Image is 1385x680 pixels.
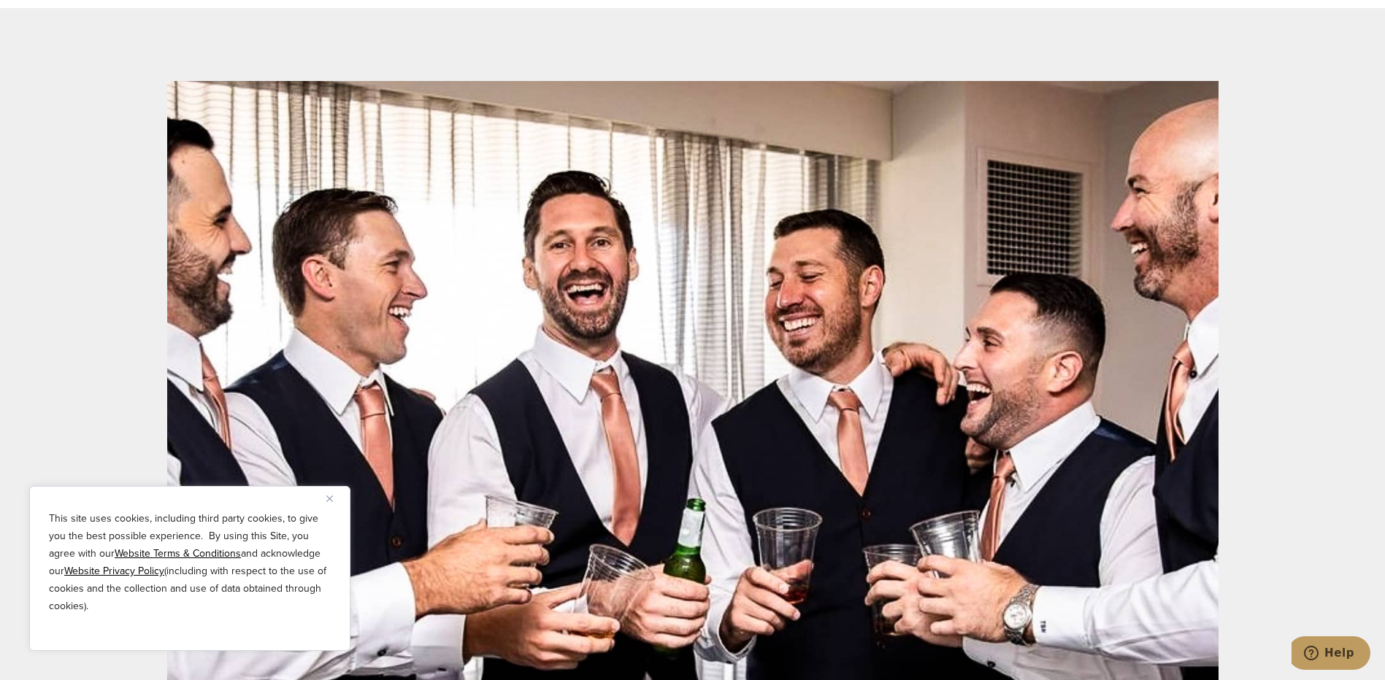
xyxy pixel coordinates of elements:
img: Close [326,495,333,502]
button: Close [326,490,344,507]
a: Website Terms & Conditions [115,546,241,561]
iframe: Opens a widget where you can chat to one of our agents [1292,636,1370,673]
p: This site uses cookies, including third party cookies, to give you the best possible experience. ... [49,510,331,615]
a: Website Privacy Policy [64,563,164,579]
